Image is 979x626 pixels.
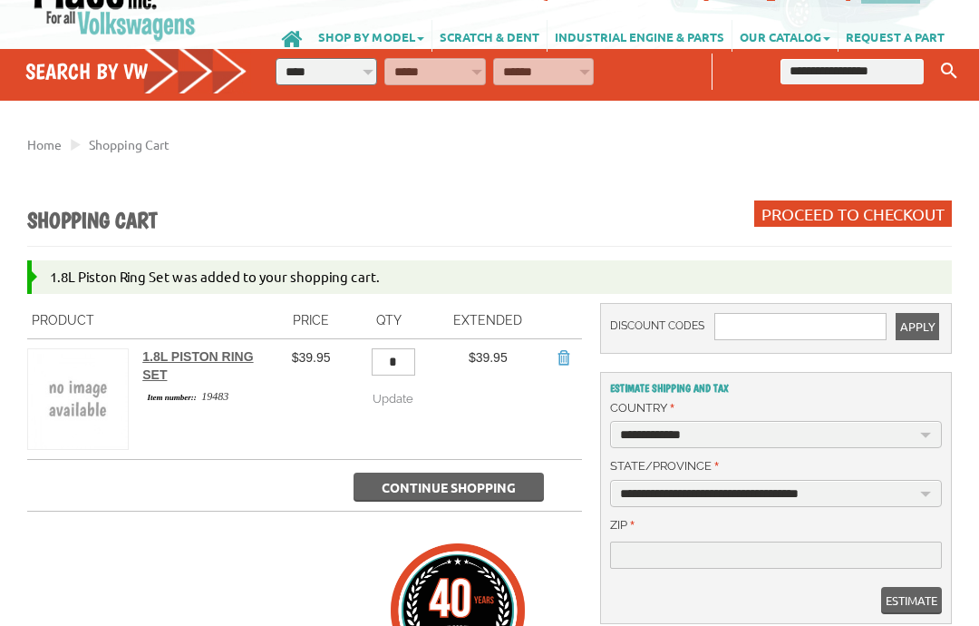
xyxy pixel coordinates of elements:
[25,58,247,84] h4: Search by VW
[142,391,201,404] span: Item number::
[27,136,62,152] a: Home
[554,348,572,367] a: Remove Item
[373,392,413,406] span: Update
[610,457,942,475] label: State/Province
[382,479,516,495] span: Continue Shopping
[28,349,128,449] img: 1.8L Piston Ring Set
[610,382,942,395] h2: Estimate Shipping and Tax
[881,587,942,614] button: Estimate
[89,136,170,152] a: Shopping Cart
[50,268,380,285] span: 1.8L Piston Ring Set was added to your shopping cart.
[761,204,945,223] span: Proceed to Checkout
[142,388,272,405] div: 19483
[838,20,952,52] a: REQUEST A PART
[610,399,942,417] label: Country
[896,313,939,340] button: Apply
[27,207,157,236] h1: Shopping Cart
[935,56,963,86] button: Keyword Search
[886,587,937,614] span: Estimate
[32,313,94,328] span: Product
[900,313,935,340] span: Apply
[610,516,942,534] label: Zip
[610,313,705,339] label: Discount Codes
[432,20,547,52] a: SCRATCH & DENT
[345,303,433,339] th: Qty
[354,473,544,502] button: Continue Shopping
[311,20,431,52] a: SHOP BY MODEL
[432,303,543,339] th: Extended
[142,349,253,382] a: 1.8L Piston Ring Set
[548,20,732,52] a: INDUSTRIAL ENGINE & PARTS
[754,201,952,227] button: Proceed to Checkout
[469,350,508,365] span: $39.95
[732,20,838,52] a: OUR CATALOG
[293,313,329,328] span: Price
[292,350,331,365] span: $39.95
